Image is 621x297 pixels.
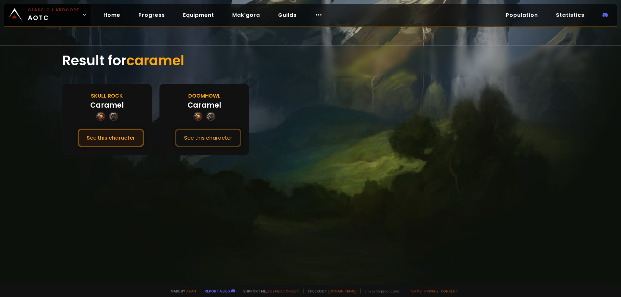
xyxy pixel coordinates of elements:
div: Caramel [188,100,221,111]
a: Consent [441,289,458,293]
a: Report a bug [205,289,230,293]
a: Equipment [178,8,219,22]
a: Privacy [424,289,438,293]
span: caramel [126,51,184,70]
a: Home [98,8,125,22]
button: See this character [175,129,241,147]
a: Terms [410,289,422,293]
div: Doomhowl [188,92,221,100]
small: Classic Hardcore [28,7,80,13]
a: Classic HardcoreAOTC [4,4,91,26]
span: Checkout [303,289,356,293]
span: v. d752d5 - production [360,289,399,293]
a: Statistics [551,8,590,22]
span: AOTC [28,7,80,23]
div: Result for [62,46,559,76]
a: Buy me a coffee [267,289,300,293]
a: Guilds [273,8,302,22]
div: Skull Rock [91,92,123,100]
a: Mak'gora [227,8,265,22]
div: Caramel [90,100,124,111]
a: Progress [133,8,170,22]
a: a fan [186,289,196,293]
button: See this character [78,129,144,147]
a: Population [501,8,543,22]
span: Made by [167,289,196,293]
a: [DOMAIN_NAME] [328,289,356,293]
span: Support me, [239,289,300,293]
